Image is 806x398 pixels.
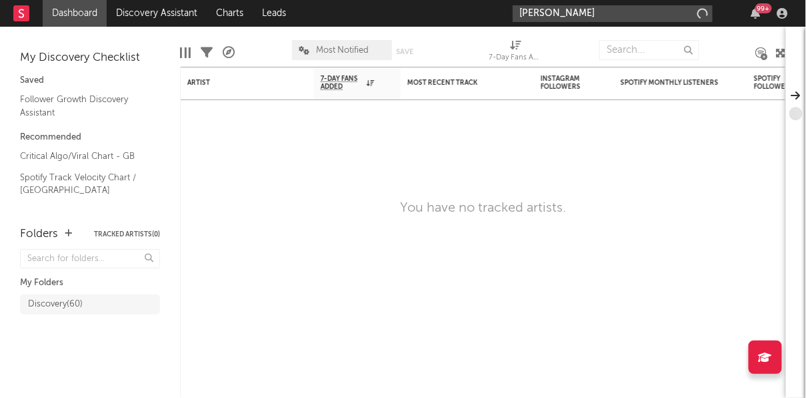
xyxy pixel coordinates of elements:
[94,231,160,238] button: Tracked Artists(0)
[513,5,713,22] input: Search for artists
[400,200,566,216] div: You have no tracked artists.
[20,249,160,268] input: Search for folders...
[541,75,587,91] div: Instagram Followers
[755,3,772,13] div: 99 +
[223,33,235,72] div: A&R Pipeline
[20,73,160,89] div: Saved
[20,294,160,315] a: Discovery(60)
[407,79,507,87] div: Most Recent Track
[20,275,160,291] div: My Folders
[397,48,414,55] button: Save
[321,75,363,91] span: 7-Day Fans Added
[201,33,213,72] div: Filters
[20,130,160,146] div: Recommended
[20,92,147,120] a: Follower Growth Discovery Assistant
[754,75,801,91] div: Spotify Followers
[20,226,58,242] div: Folders
[316,46,369,55] span: Most Notified
[187,79,287,87] div: Artist
[621,79,721,87] div: Spotify Monthly Listeners
[489,33,543,72] div: 7-Day Fans Added (7-Day Fans Added)
[599,40,699,60] input: Search...
[20,50,160,66] div: My Discovery Checklist
[489,50,543,66] div: 7-Day Fans Added (7-Day Fans Added)
[751,8,761,19] button: 99+
[28,296,83,313] div: Discovery ( 60 )
[20,149,147,164] a: Critical Algo/Viral Chart - GB
[20,170,147,198] a: Spotify Track Velocity Chart / [GEOGRAPHIC_DATA]
[180,33,191,72] div: Edit Columns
